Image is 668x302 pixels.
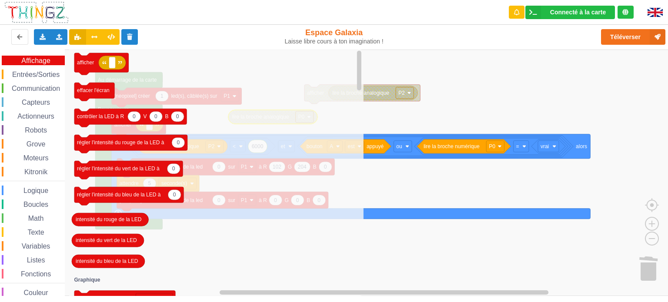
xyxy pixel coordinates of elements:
[138,296,162,302] text: graphique
[76,258,138,264] text: intensité du bleu de la LED
[76,216,142,222] text: intensité du rouge de la LED
[177,139,180,146] text: 0
[648,8,663,17] img: gb.png
[26,229,45,236] span: Texte
[277,38,391,45] div: Laisse libre cours à ton imagination !
[424,143,480,149] text: lire la broche numérique
[22,154,50,162] span: Moteurs
[10,85,61,92] span: Communication
[77,192,161,198] text: régler l'intensité du bleu de la LED à
[20,99,51,106] span: Capteurs
[77,60,94,66] text: afficher
[398,90,405,96] text: P2
[25,140,47,148] span: Grove
[601,29,665,45] button: Téléverser
[367,143,384,149] text: appuyé
[4,1,69,24] img: thingz_logo.png
[77,166,160,172] text: régler l'intensité du vert de la LED à
[77,87,110,93] text: effacer l'écran
[23,126,48,134] span: Robots
[11,71,61,78] span: Entrées/Sorties
[144,113,147,119] text: V
[22,187,50,194] span: Logique
[396,143,402,149] text: ou
[77,139,164,146] text: régler l'intensité du rouge de la LED à
[76,237,137,243] text: intensité du vert de la LED
[154,113,157,119] text: 0
[23,289,50,296] span: Couleur
[16,113,56,120] span: Actionneurs
[541,143,549,149] text: vrai
[173,192,176,198] text: 0
[618,6,634,19] div: Tu es connecté au serveur de création de Thingz
[20,57,51,64] span: Affichage
[74,277,100,283] text: Graphique
[176,113,179,119] text: 0
[26,256,47,264] span: Listes
[525,6,615,19] div: Ta base fonctionne bien !
[20,242,52,250] span: Variables
[576,143,587,149] text: alors
[23,168,49,176] span: Kitronik
[22,201,50,208] span: Boucles
[489,143,495,149] text: P0
[77,113,124,119] text: contrôler la LED à R
[550,9,606,15] div: Connecté à la carte
[165,113,169,119] text: B
[20,270,52,278] span: Fonctions
[77,296,131,302] text: passer l'écran en mode
[277,28,391,45] div: Espace Galaxia
[27,215,45,222] span: Math
[133,113,136,119] text: 0
[172,166,175,172] text: 0
[516,143,519,149] text: =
